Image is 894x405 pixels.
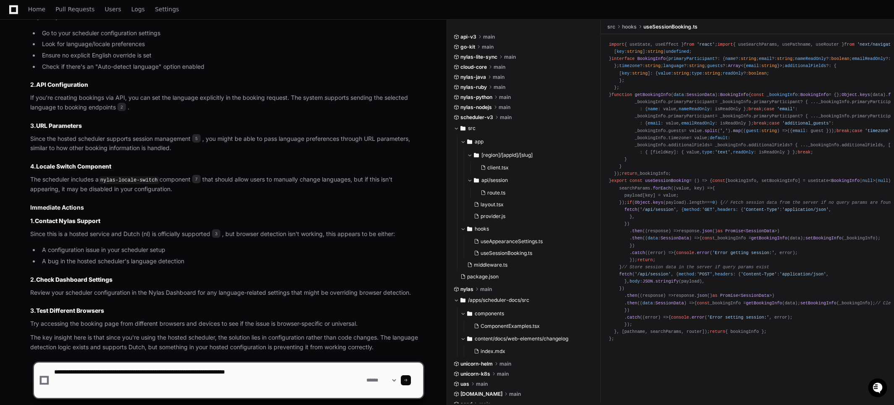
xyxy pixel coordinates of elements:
[481,201,504,208] span: layout.tsx
[477,187,589,199] button: route.ts
[640,301,694,306] span: ( ) =>
[481,323,540,330] span: ComponentExamples.tsx
[39,62,423,72] li: Check if there's an "Auto-detect language" option enabled
[712,178,725,183] span: const
[668,114,715,119] span: primaryParticipant
[630,279,640,284] span: body
[720,293,738,298] span: Promise
[710,329,725,334] span: return
[39,257,423,266] li: A bug in the hosted scheduler's language detection
[640,207,676,212] span: '/api/session'
[831,56,850,61] span: boolean
[764,106,774,112] span: case
[728,63,741,68] span: Array
[687,92,715,97] span: SessionData
[481,250,532,257] span: useSessionBooking.ts
[648,121,661,126] span: email
[143,65,153,75] button: Start new chat
[35,217,100,224] strong: Contact Nylas Support
[39,245,423,255] li: A configuration issue in your scheduler setup
[460,123,465,133] svg: Directory
[622,171,637,176] span: return
[612,56,635,61] span: interface
[467,273,499,280] span: package.json
[500,114,512,121] span: main
[746,128,759,133] span: guest
[643,301,653,306] span: data
[668,56,715,61] span: primaryParticipant
[627,200,632,205] span: if
[454,122,594,135] button: src
[475,138,484,145] span: app
[612,92,632,97] span: function
[754,121,767,126] span: break
[474,150,479,160] svg: Directory
[475,226,489,232] span: hooks
[617,49,624,54] span: key
[668,128,684,133] span: guests
[460,54,497,60] span: nylas-lite-sync
[30,319,423,329] p: Try accessing the booking page from different browsers and devices to see if the issue is browser...
[468,125,476,132] span: src
[467,148,594,162] button: [region]/[appId]/[slug]
[720,92,749,97] span: BookingInfo
[705,128,718,133] span: split
[8,34,153,47] div: Welcome
[761,128,777,133] span: string
[643,315,669,320] span: ( ) =>
[30,275,423,284] h3: 2.
[645,236,699,241] span: ( ) =>
[733,150,753,155] span: readOnly
[460,64,487,70] span: cloud-core
[746,63,759,68] span: email
[504,54,516,60] span: main
[36,81,88,88] strong: API Configuration
[39,51,423,60] li: Ensure no explicit English override is set
[640,293,674,298] span: ( ) =>
[84,88,102,94] span: Pylon
[800,301,836,306] span: setBookingInfo
[689,200,705,205] span: length
[697,42,715,47] span: 'react'
[480,286,492,293] span: main
[622,265,769,270] span: // Store session data in the server if query params exist
[481,177,508,184] span: api/session
[460,286,473,293] span: nylas
[717,42,733,47] span: import
[643,279,653,284] span: JSON
[460,295,465,305] svg: Directory
[630,178,643,183] span: const
[622,71,629,76] span: key
[471,199,589,210] button: layout.tsx
[648,250,674,255] span: ( ) =>
[779,272,826,277] span: 'application/json'
[632,71,648,76] span: string
[635,200,650,205] span: Object
[831,178,860,183] span: BookingInfo
[844,42,855,47] span: from
[487,164,509,171] span: client.tsx
[679,106,710,112] span: nameReadOnly
[607,23,615,30] span: src
[674,92,684,97] span: data
[842,143,883,148] span: additionalFields
[632,236,643,241] span: then
[751,92,764,97] span: const
[635,272,671,277] span: '/api/session'
[645,228,679,234] span: ( ) =>
[862,178,873,183] span: null
[878,178,888,183] span: null
[852,128,863,133] span: case
[36,163,111,170] strong: Locale Switch Component
[733,128,740,133] span: map
[718,228,723,234] span: as
[30,93,423,112] p: If you're creating bookings via API, you can set the language explicitly in the booking request. ...
[746,228,774,234] span: SessionData
[692,71,702,76] span: type
[475,335,568,342] span: content/docs/web-elements/changelog
[860,92,870,97] span: keys
[460,114,493,121] span: scheduler-v3
[842,92,857,97] span: Object
[475,310,504,317] span: components
[748,143,790,148] span: additionalFields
